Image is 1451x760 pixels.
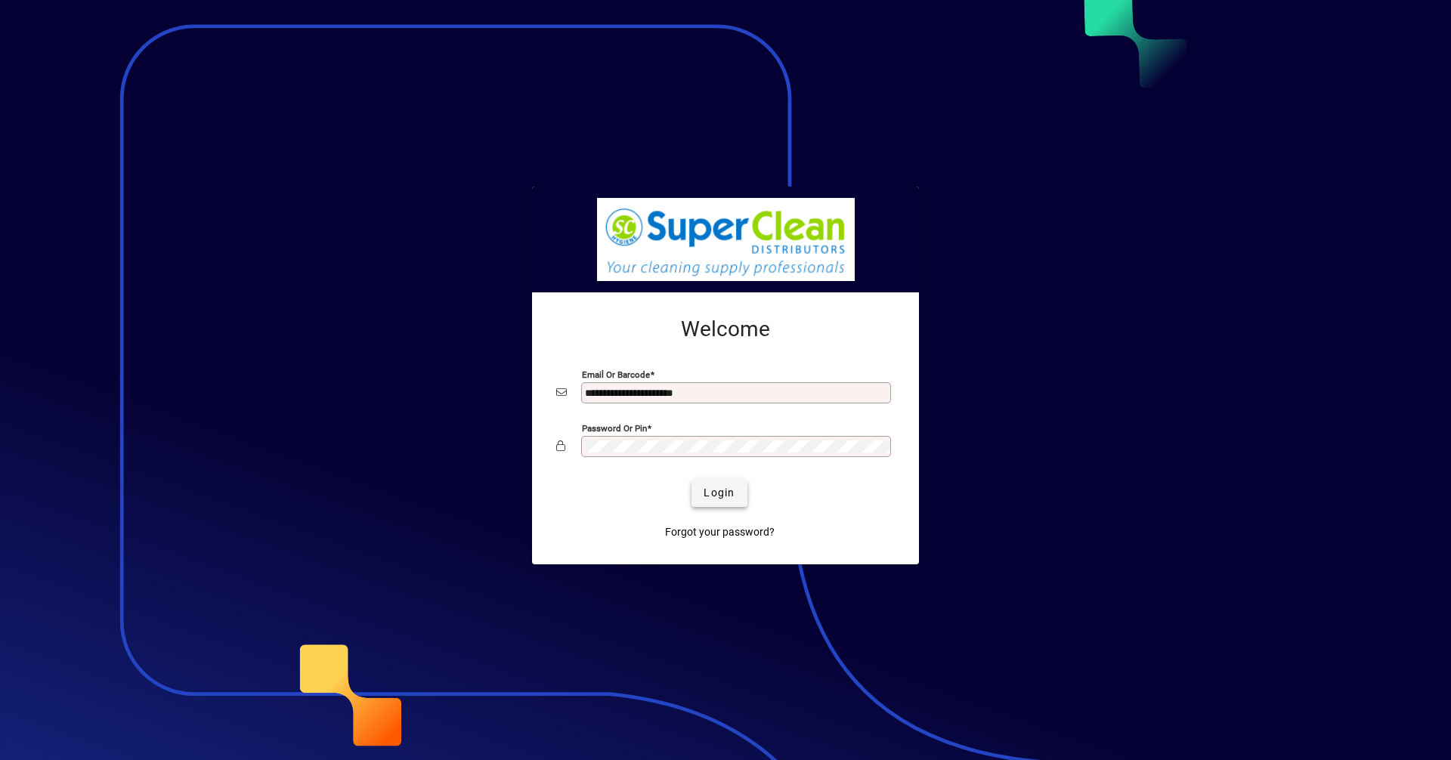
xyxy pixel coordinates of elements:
[582,422,647,433] mat-label: Password or Pin
[556,317,895,342] h2: Welcome
[691,480,747,507] button: Login
[582,369,650,379] mat-label: Email or Barcode
[704,485,735,501] span: Login
[659,519,781,546] a: Forgot your password?
[665,524,775,540] span: Forgot your password?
